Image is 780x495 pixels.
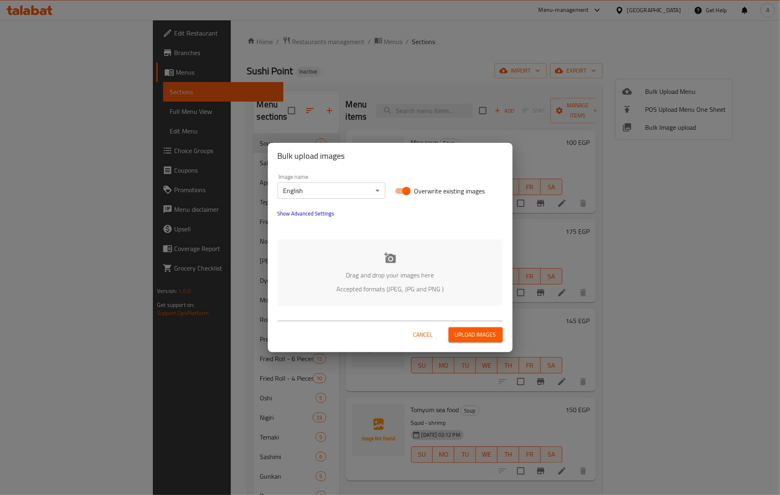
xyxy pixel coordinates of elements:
span: Cancel [413,330,433,340]
span: Overwrite existing images [414,186,485,196]
span: Show Advanced Settings [278,209,334,218]
p: Accepted formats (JPEG, JPG and PNG ) [290,284,491,294]
button: Upload images [449,327,503,342]
button: Cancel [410,327,436,342]
p: Drag and drop your images here [290,270,491,280]
span: Upload images [455,330,496,340]
div: English [278,182,385,199]
button: show more [273,204,339,223]
h2: Bulk upload images [278,149,503,162]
